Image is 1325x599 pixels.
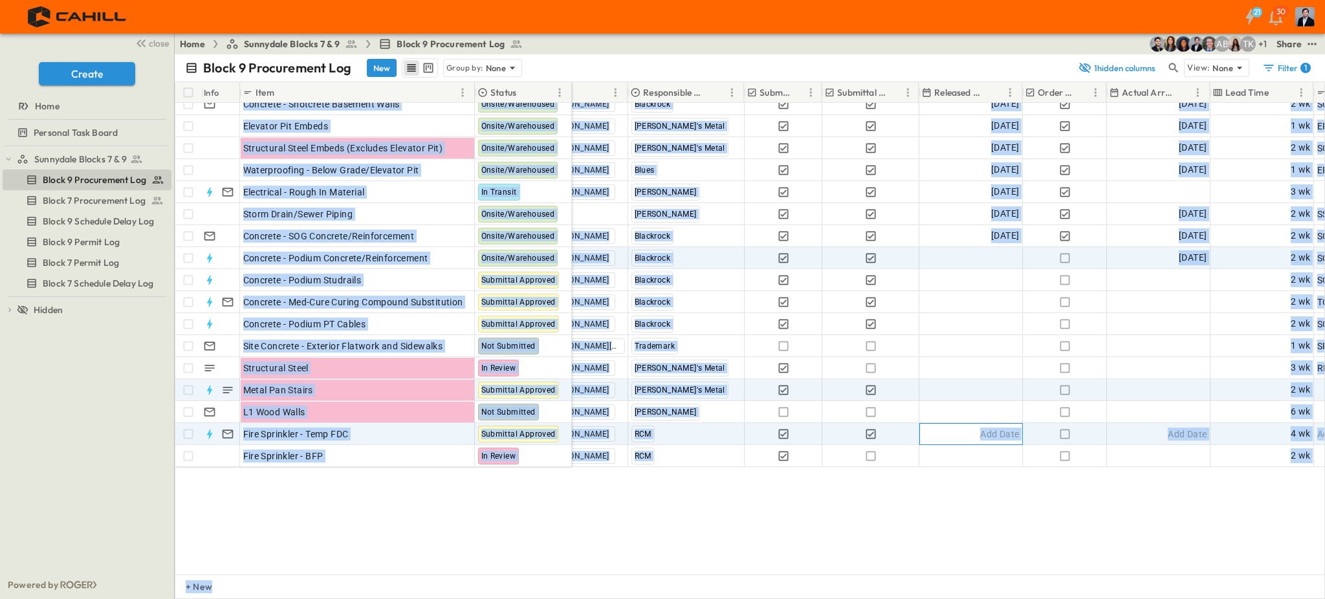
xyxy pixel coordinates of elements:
[991,118,1019,133] span: [DATE]
[1291,338,1311,353] span: 1 wk
[186,580,193,593] p: + New
[1291,382,1311,397] span: 2 wk
[244,38,340,50] span: Sunnydale Blocks 7 & 9
[3,212,169,230] a: Block 9 Schedule Delay Log
[1150,36,1165,52] img: Anthony Vazquez (avazquez@cahill-sf.com)
[710,85,724,100] button: Sort
[1179,118,1207,133] span: [DATE]
[243,384,313,397] span: Metal Pan Stairs
[1276,6,1286,17] p: 30
[1179,162,1207,177] span: [DATE]
[243,164,419,177] span: Waterproofing - Below Grade/Elevator Pit
[547,363,609,373] span: [PERSON_NAME]
[803,85,818,100] button: Menu
[1291,360,1311,375] span: 3 wk
[3,149,171,169] div: Sunnydale Blocks 7 & 9test
[34,126,118,139] span: Personal Task Board
[635,298,671,307] span: Blackrock
[277,85,291,100] button: Sort
[1291,448,1311,463] span: 2 wk
[635,122,725,131] span: [PERSON_NAME]'s Metal
[1190,85,1205,100] button: Menu
[481,254,555,263] span: Onsite/Warehoused
[988,85,1002,100] button: Sort
[1176,36,1191,52] img: Olivia Khan (okhan@cahill-sf.com)
[1276,38,1302,50] div: Share
[3,254,169,272] a: Block 7 Permit Log
[446,61,483,74] p: Group by:
[1212,61,1233,74] p: None
[17,150,169,168] a: Sunnydale Blocks 7 & 9
[547,187,609,197] span: [PERSON_NAME]
[890,85,904,100] button: Sort
[1291,96,1311,111] span: 2 wk
[1168,428,1207,441] span: Add Date
[378,38,523,50] a: Block 9 Procurement Log
[1291,140,1311,155] span: 2 wk
[404,60,419,76] button: row view
[481,364,516,373] span: In Review
[991,96,1019,111] span: [DATE]
[547,275,609,285] span: [PERSON_NAME]
[34,153,127,166] span: Sunnydale Blocks 7 & 9
[547,451,609,461] span: [PERSON_NAME]
[180,38,205,50] a: Home
[1262,61,1311,74] div: Filter
[547,407,609,417] span: [PERSON_NAME]
[226,38,358,50] a: Sunnydale Blocks 7 & 9
[481,100,555,109] span: Onsite/Warehoused
[635,232,671,241] span: Blackrock
[547,231,609,241] span: [PERSON_NAME]
[3,190,171,211] div: Block 7 Procurement Logtest
[635,254,671,263] span: Blackrock
[635,430,652,439] span: RCM
[3,252,171,273] div: Block 7 Permit Logtest
[1271,85,1286,100] button: Sort
[991,228,1019,243] span: [DATE]
[243,120,329,133] span: Elevator Pit Embeds
[130,34,171,52] button: close
[243,362,309,375] span: Structural Steel
[793,85,807,100] button: Sort
[481,210,555,219] span: Onsite/Warehoused
[203,59,351,77] p: Block 9 Procurement Log
[35,100,60,113] span: Home
[402,58,438,78] div: table view
[397,38,505,50] span: Block 9 Procurement Log
[367,59,397,77] button: New
[43,256,119,269] span: Block 7 Permit Log
[243,208,353,221] span: Storm Drain/Sewer Piping
[1258,38,1271,50] p: + 1
[1291,162,1311,177] span: 1 wk
[1188,36,1204,52] img: Mike Daly (mdaly@cahill-sf.com)
[3,232,171,252] div: Block 9 Permit Logtest
[1077,85,1091,100] button: Sort
[547,253,609,263] span: [PERSON_NAME]
[1179,228,1207,243] span: [DATE]
[243,274,362,287] span: Concrete - Podium Studrails
[3,233,169,251] a: Block 9 Permit Log
[547,165,609,175] span: [PERSON_NAME]
[934,86,985,99] p: Released Date
[481,144,555,153] span: Onsite/Warehoused
[43,215,154,228] span: Block 9 Schedule Delay Log
[635,100,671,109] span: Blackrock
[1179,96,1207,111] span: [DATE]
[1291,228,1311,243] span: 2 wk
[1122,86,1173,99] p: Actual Arrival
[1291,294,1311,309] span: 2 wk
[635,342,675,351] span: Trademark
[1225,86,1269,99] p: Lead Time
[1291,426,1311,441] span: 4 wk
[635,408,697,417] span: [PERSON_NAME]
[243,186,365,199] span: Electrical - Rough In Material
[547,429,609,439] span: [PERSON_NAME]
[3,191,169,210] a: Block 7 Procurement Log
[760,86,790,99] p: Submitted?
[991,162,1019,177] span: [DATE]
[486,61,507,74] p: None
[243,340,443,353] span: Site Concrete - Exterior Flatwork and Sidewalks
[1291,316,1311,331] span: 2 wk
[481,452,516,461] span: In Review
[1295,7,1315,27] img: Profile Picture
